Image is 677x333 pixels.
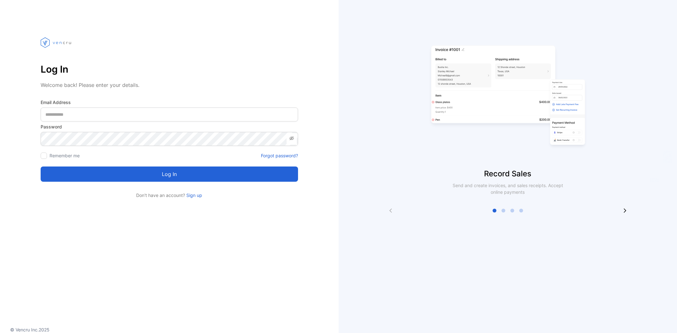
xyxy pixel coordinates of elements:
img: vencru logo [41,25,72,60]
p: Welcome back! Please enter your details. [41,81,298,89]
button: Log in [41,166,298,182]
p: Send and create invoices, and sales receipts. Accept online payments [447,182,569,195]
label: Email Address [41,99,298,106]
a: Forgot password? [261,152,298,159]
a: Sign up [185,193,202,198]
label: Remember me [50,153,80,158]
p: Log In [41,62,298,77]
img: slider image [428,25,587,168]
label: Password [41,123,298,130]
p: Don't have an account? [41,192,298,199]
